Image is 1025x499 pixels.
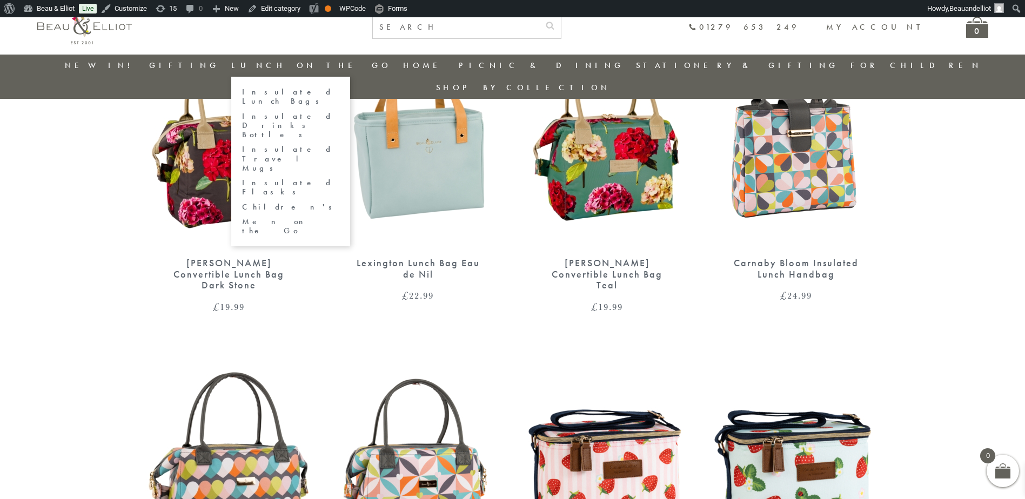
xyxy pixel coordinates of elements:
[334,31,502,301] a: Lexington lunch bag eau de nil Lexington Lunch Bag Eau de Nil £22.99
[353,258,483,280] div: Lexington Lunch Bag Eau de Nil
[164,258,294,291] div: [PERSON_NAME] Convertible Lunch Bag Dark Stone
[850,60,982,71] a: For Children
[37,8,132,44] img: logo
[636,60,839,71] a: Stationery & Gifting
[242,203,339,212] a: Children's
[242,145,339,173] a: Insulated Travel Mugs
[949,4,991,12] span: Beauandelliot
[826,22,928,32] a: My account
[542,258,672,291] div: [PERSON_NAME] Convertible Lunch Bag Teal
[403,60,446,71] a: Home
[79,4,97,14] a: Live
[242,217,339,236] a: Men on the Go
[591,300,623,313] bdi: 19.99
[459,60,624,71] a: Picnic & Dining
[149,60,219,71] a: Gifting
[713,31,880,247] img: Carnaby Bloom Insulated Lunch Handbag
[373,16,539,38] input: SEARCH
[591,300,598,313] span: £
[145,31,313,312] a: Sarah Kelleher Lunch Bag Dark Stone [PERSON_NAME] Convertible Lunch Bag Dark Stone £19.99
[980,448,995,463] span: 0
[688,23,799,32] a: 01279 653 249
[213,300,245,313] bdi: 19.99
[242,112,339,140] a: Insulated Drinks Bottles
[402,289,434,302] bdi: 22.99
[966,17,988,38] a: 0
[436,82,611,93] a: Shop by collection
[780,289,787,302] span: £
[231,60,391,71] a: Lunch On The Go
[524,31,691,247] img: Sarah Kelleher convertible lunch bag teal
[402,289,409,302] span: £
[65,60,137,71] a: New in!
[242,178,339,197] a: Insulated Flasks
[732,258,861,280] div: Carnaby Bloom Insulated Lunch Handbag
[242,87,339,106] a: Insulated Lunch Bags
[524,31,691,312] a: Sarah Kelleher convertible lunch bag teal [PERSON_NAME] Convertible Lunch Bag Teal £19.99
[713,31,880,301] a: Carnaby Bloom Insulated Lunch Handbag Carnaby Bloom Insulated Lunch Handbag £24.99
[213,300,220,313] span: £
[334,31,502,247] img: Lexington lunch bag eau de nil
[325,5,331,12] div: OK
[145,31,313,247] img: Sarah Kelleher Lunch Bag Dark Stone
[780,289,812,302] bdi: 24.99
